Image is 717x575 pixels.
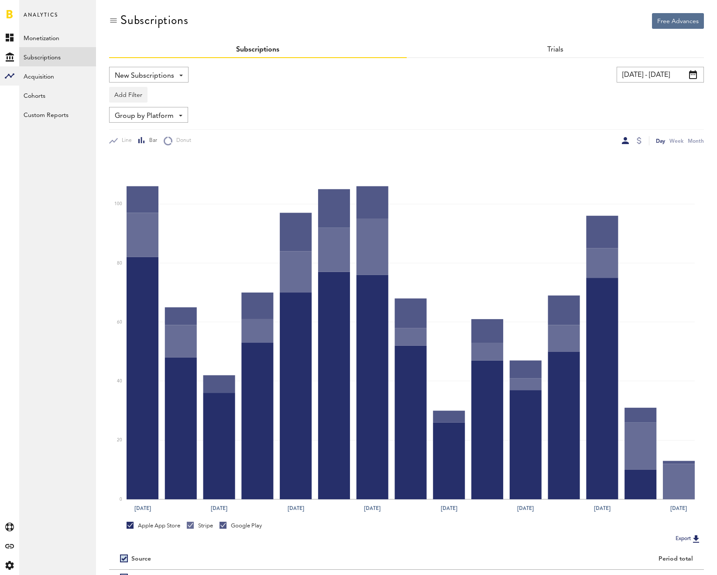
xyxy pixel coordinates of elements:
[117,320,122,324] text: 60
[364,504,381,512] text: [DATE]
[594,504,611,512] text: [DATE]
[120,497,122,502] text: 0
[117,379,122,383] text: 40
[187,522,213,530] div: Stripe
[127,522,180,530] div: Apple App Store
[115,69,174,83] span: New Subscriptions
[211,504,227,512] text: [DATE]
[418,555,693,563] div: Period total
[117,438,122,443] text: 20
[688,136,704,145] div: Month
[115,109,174,124] span: Group by Platform
[145,137,157,145] span: Bar
[652,13,704,29] button: Free Advances
[172,137,191,145] span: Donut
[118,137,132,145] span: Line
[19,66,96,86] a: Acquisition
[673,533,704,544] button: Export
[518,504,534,512] text: [DATE]
[134,504,151,512] text: [DATE]
[220,522,262,530] div: Google Play
[547,46,563,53] a: Trials
[671,504,687,512] text: [DATE]
[19,105,96,124] a: Custom Reports
[19,28,96,47] a: Monetization
[19,47,96,66] a: Subscriptions
[120,13,188,27] div: Subscriptions
[649,549,708,571] iframe: Opens a widget where you can find more information
[117,261,122,265] text: 80
[288,504,304,512] text: [DATE]
[109,87,148,103] button: Add Filter
[691,534,701,544] img: Export
[656,136,665,145] div: Day
[131,555,151,563] div: Source
[669,136,683,145] div: Week
[114,202,122,206] text: 100
[236,46,279,53] a: Subscriptions
[19,86,96,105] a: Cohorts
[24,10,58,28] span: Analytics
[441,504,457,512] text: [DATE]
